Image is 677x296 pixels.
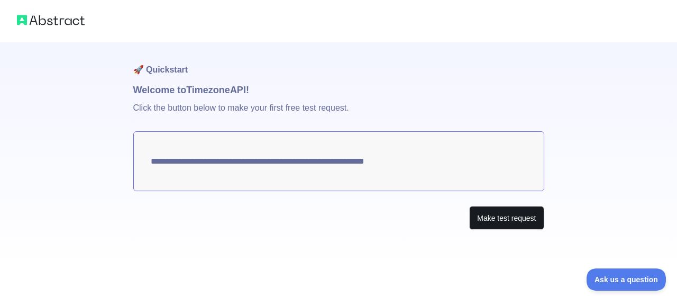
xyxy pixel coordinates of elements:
[469,206,544,230] button: Make test request
[17,13,85,28] img: Abstract logo
[133,42,544,83] h1: 🚀 Quickstart
[133,83,544,97] h1: Welcome to Timezone API!
[133,97,544,131] p: Click the button below to make your first free test request.
[587,268,666,291] iframe: Toggle Customer Support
